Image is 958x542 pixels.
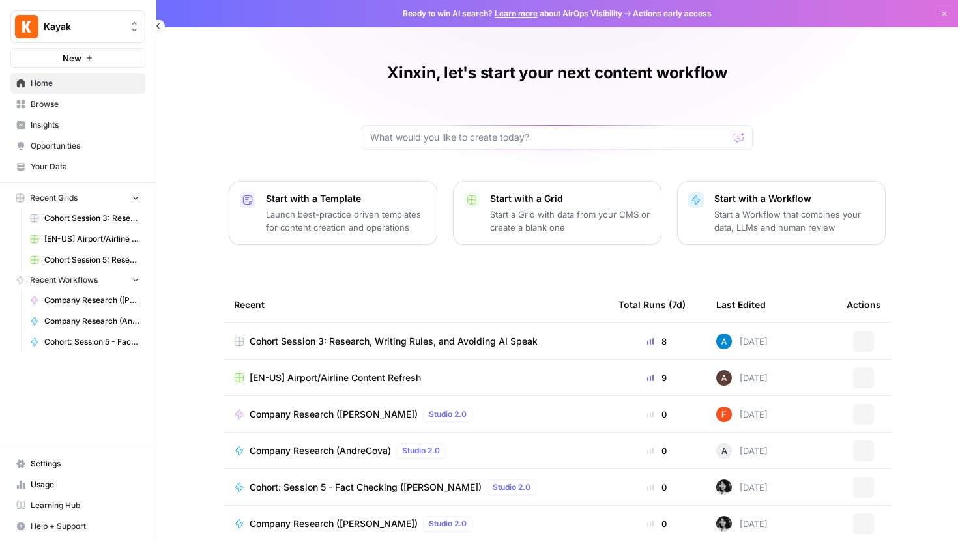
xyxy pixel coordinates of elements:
span: Recent Workflows [30,274,98,286]
a: Company Research ([PERSON_NAME])Studio 2.0 [234,406,598,422]
div: [DATE] [716,406,768,422]
span: Cohort Session 3: Research, Writing Rules, and Avoiding AI Speak [44,212,139,224]
span: Studio 2.0 [402,445,440,457]
span: Usage [31,479,139,491]
a: Cohort: Session 5 - Fact Checking ([PERSON_NAME])Studio 2.0 [234,479,598,495]
div: [DATE] [716,443,768,459]
p: Launch best-practice driven templates for content creation and operations [266,208,426,234]
span: Settings [31,458,139,470]
span: Company Research (AndreCova) [250,444,391,457]
a: Cohort Session 5: Research (Anhelina) [24,250,145,270]
img: o3cqybgnmipr355j8nz4zpq1mc6x [716,334,732,349]
span: Cohort: Session 5 - Fact Checking ([PERSON_NAME]) [250,481,482,494]
span: Company Research ([PERSON_NAME]) [44,294,139,306]
button: Workspace: Kayak [10,10,145,43]
span: Browse [31,98,139,110]
a: Cohort: Session 5 - Fact Checking ([PERSON_NAME]) [24,332,145,352]
div: Total Runs (7d) [618,287,686,322]
span: [EN-US] Airport/Airline Content Refresh [44,233,139,245]
span: Studio 2.0 [493,481,530,493]
div: 0 [618,517,695,530]
a: Company Research (AndreCova) [24,311,145,332]
a: Insights [10,115,145,135]
p: Start a Grid with data from your CMS or create a blank one [490,208,650,234]
span: A [721,444,727,457]
a: Home [10,73,145,94]
span: Studio 2.0 [429,518,467,530]
div: Recent [234,287,598,322]
span: Cohort Session 5: Research (Anhelina) [44,254,139,266]
img: 0w16hsb9dp3affd7irj0qqs67ma2 [716,479,732,495]
p: Start with a Template [266,192,426,205]
span: Company Research ([PERSON_NAME]) [250,408,418,421]
div: Last Edited [716,287,766,322]
a: Cohort Session 3: Research, Writing Rules, and Avoiding AI Speak [24,208,145,229]
button: Start with a WorkflowStart a Workflow that combines your data, LLMs and human review [677,181,886,245]
a: Learn more [495,8,538,18]
div: 8 [618,335,695,348]
span: [EN-US] Airport/Airline Content Refresh [250,371,421,384]
span: Cohort Session 3: Research, Writing Rules, and Avoiding AI Speak [250,335,538,348]
div: Actions [847,287,881,322]
span: Home [31,78,139,89]
button: New [10,48,145,68]
div: [DATE] [716,334,768,349]
img: wtbmvrjo3qvncyiyitl6zoukl9gz [716,370,732,386]
p: Start a Workflow that combines your data, LLMs and human review [714,208,875,234]
span: Company Research ([PERSON_NAME]) [250,517,418,530]
span: Actions early access [633,8,712,20]
img: 5e7wduwzxuy6rs9japgirzdrp9i4 [716,406,732,422]
span: Help + Support [31,521,139,532]
div: 0 [618,444,695,457]
div: [DATE] [716,370,768,386]
button: Recent Grids [10,188,145,208]
a: Learning Hub [10,495,145,516]
span: New [63,51,81,64]
a: Company Research (AndreCova)Studio 2.0 [234,443,598,459]
a: [EN-US] Airport/Airline Content Refresh [234,371,598,384]
a: Your Data [10,156,145,177]
a: Cohort Session 3: Research, Writing Rules, and Avoiding AI Speak [234,335,598,348]
a: Usage [10,474,145,495]
span: Company Research (AndreCova) [44,315,139,327]
button: Recent Workflows [10,270,145,290]
img: 0w16hsb9dp3affd7irj0qqs67ma2 [716,516,732,532]
input: What would you like to create today? [370,131,729,144]
span: Recent Grids [30,192,78,204]
a: Opportunities [10,135,145,156]
div: [DATE] [716,516,768,532]
a: [EN-US] Airport/Airline Content Refresh [24,229,145,250]
div: [DATE] [716,479,768,495]
a: Settings [10,453,145,474]
div: 0 [618,408,695,421]
button: Help + Support [10,516,145,537]
span: Ready to win AI search? about AirOps Visibility [403,8,622,20]
span: Learning Hub [31,500,139,511]
button: Start with a GridStart a Grid with data from your CMS or create a blank one [453,181,661,245]
span: Insights [31,119,139,131]
h1: Xinxin, let's start your next content workflow [387,63,727,83]
span: Opportunities [31,140,139,152]
div: 9 [618,371,695,384]
p: Start with a Grid [490,192,650,205]
a: Company Research ([PERSON_NAME]) [24,290,145,311]
span: Kayak [44,20,123,33]
span: Your Data [31,161,139,173]
span: Cohort: Session 5 - Fact Checking ([PERSON_NAME]) [44,336,139,348]
button: Start with a TemplateLaunch best-practice driven templates for content creation and operations [229,181,437,245]
span: Studio 2.0 [429,408,467,420]
div: 0 [618,481,695,494]
p: Start with a Workflow [714,192,875,205]
a: Browse [10,94,145,115]
img: Kayak Logo [15,15,38,38]
a: Company Research ([PERSON_NAME])Studio 2.0 [234,516,598,532]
